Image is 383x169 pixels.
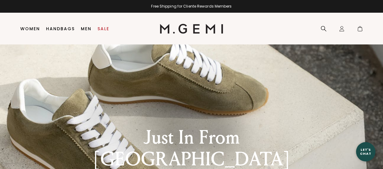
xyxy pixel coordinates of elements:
[356,148,375,155] div: Let's Chat
[20,26,40,31] a: Women
[46,26,75,31] a: Handbags
[81,26,91,31] a: Men
[160,24,223,34] img: M.Gemi
[97,26,109,31] a: Sale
